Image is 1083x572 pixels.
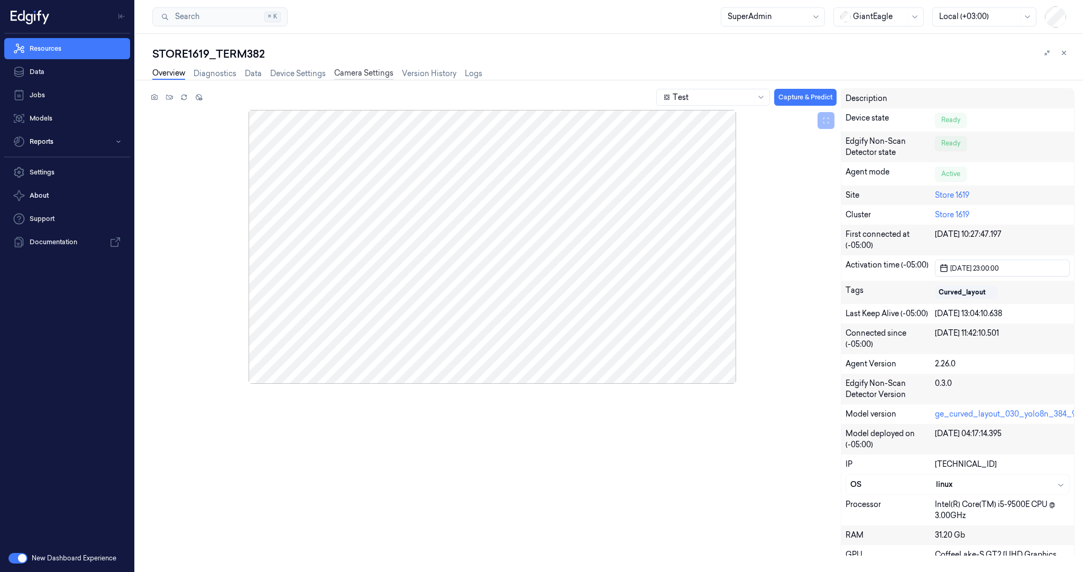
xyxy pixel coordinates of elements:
button: Search⌘K [152,7,288,26]
button: [DATE] 23:00:00 [935,260,1070,276]
div: [TECHNICAL_ID] [935,459,1070,470]
button: Reports [4,131,130,152]
div: [DATE] 13:04:10.638 [935,308,1070,319]
div: Device state [846,113,935,127]
div: Agent Version [846,358,935,370]
div: Connected since (-05:00) [846,328,935,350]
a: Device Settings [270,68,326,79]
div: Agent mode [846,167,935,181]
div: 0.3.0 [935,378,1070,400]
span: [DATE] 23:00:00 [948,263,999,273]
div: linux [936,479,1065,490]
a: Version History [402,68,456,79]
a: Data [245,68,262,79]
div: [DATE] 11:42:10.501 [935,328,1070,350]
div: Tags [846,285,935,300]
div: GPU [846,549,935,571]
a: Store 1619 [935,210,969,219]
div: 2.26.0 [935,358,1070,370]
span: Search [171,11,199,22]
div: Ready [935,113,967,127]
div: Processor [846,499,935,521]
button: About [4,185,130,206]
a: Support [4,208,130,229]
div: Ready [935,136,967,151]
button: OSlinux [846,475,1069,494]
a: Store 1619 [935,190,969,200]
div: Model version [846,409,935,420]
a: Documentation [4,232,130,253]
div: [DATE] 10:27:47.197 [935,229,1070,251]
div: STORE1619_TERM382 [152,47,1075,61]
div: RAM [846,530,935,541]
div: Cluster [846,209,935,220]
div: Curved_layout [939,288,986,297]
div: Intel(R) Core(TM) i5-9500E CPU @ 3.00GHz [935,499,1070,521]
div: First connected at (-05:00) [846,229,935,251]
a: Settings [4,162,130,183]
div: Model deployed on (-05:00) [846,428,935,450]
a: Logs [465,68,482,79]
div: Site [846,190,935,201]
div: Last Keep Alive (-05:00) [846,308,935,319]
div: OS [850,479,937,490]
button: Toggle Navigation [113,8,130,25]
a: Jobs [4,85,130,106]
a: Overview [152,68,185,80]
div: IP [846,459,935,470]
div: Edgify Non-Scan Detector state [846,136,935,158]
div: Activation time (-05:00) [846,260,935,276]
div: CoffeeLake-S GT2 [UHD Graphics 630] [935,549,1070,571]
a: Diagnostics [194,68,236,79]
a: Data [4,61,130,82]
div: 31.20 Gb [935,530,1070,541]
a: Resources [4,38,130,59]
div: Active [935,167,967,181]
div: Description [846,93,935,104]
a: Camera Settings [334,68,393,80]
div: [DATE] 04:17:14.395 [935,428,1070,450]
div: Edgify Non-Scan Detector Version [846,378,935,400]
button: Capture & Predict [774,89,837,106]
a: Models [4,108,130,129]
